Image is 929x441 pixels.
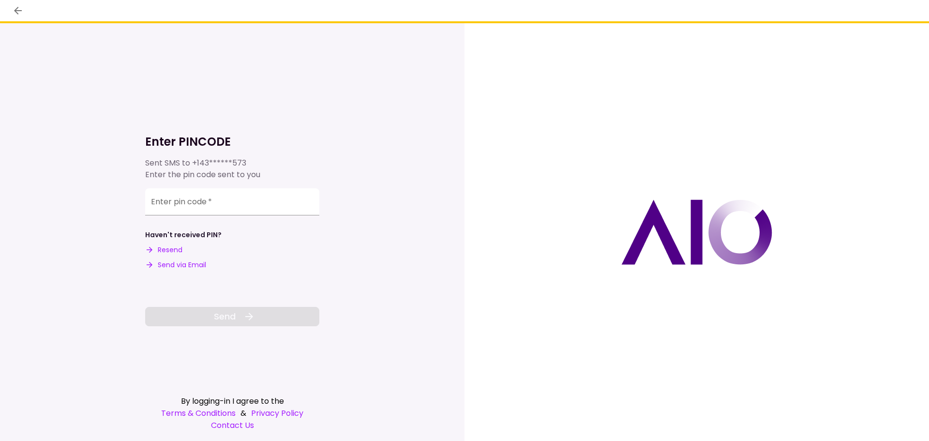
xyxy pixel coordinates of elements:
a: Privacy Policy [251,407,303,419]
h1: Enter PINCODE [145,134,319,150]
img: AIO logo [621,199,772,265]
div: Sent SMS to Enter the pin code sent to you [145,157,319,181]
div: Haven't received PIN? [145,230,222,240]
button: Resend [145,245,182,255]
div: & [145,407,319,419]
div: By logging-in I agree to the [145,395,319,407]
a: Contact Us [145,419,319,431]
span: Send [214,310,236,323]
button: back [10,2,26,19]
button: Send via Email [145,260,206,270]
button: Send [145,307,319,326]
a: Terms & Conditions [161,407,236,419]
